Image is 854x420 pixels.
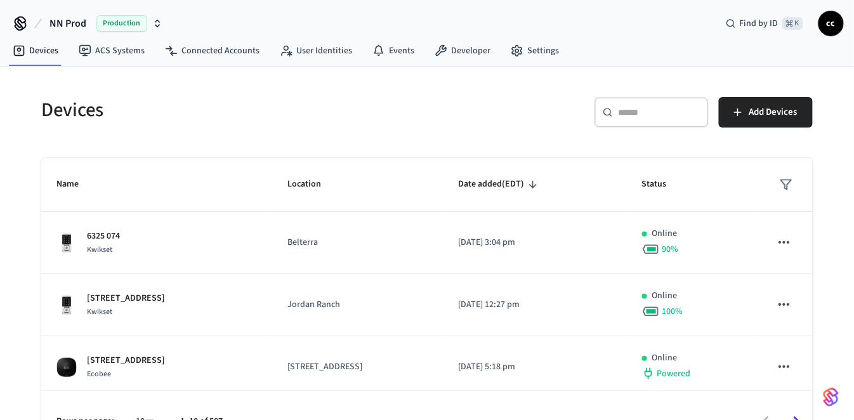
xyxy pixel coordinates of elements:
[69,39,155,62] a: ACS Systems
[652,351,678,365] p: Online
[287,360,428,374] p: [STREET_ADDRESS]
[87,230,120,243] p: 6325 074
[56,357,77,377] img: ecobee_lite_3
[49,16,86,31] span: NN Prod
[662,243,679,256] span: 90 %
[459,236,612,249] p: [DATE] 3:04 pm
[459,360,612,374] p: [DATE] 5:18 pm
[652,289,678,303] p: Online
[501,39,569,62] a: Settings
[642,174,683,194] span: Status
[87,354,165,367] p: [STREET_ADDRESS]
[41,97,419,123] h5: Devices
[824,387,839,407] img: SeamLogoGradient.69752ec5.svg
[716,12,813,35] div: Find by ID⌘ K
[96,15,147,32] span: Production
[87,244,112,255] span: Kwikset
[424,39,501,62] a: Developer
[3,39,69,62] a: Devices
[87,369,111,379] span: Ecobee
[459,174,541,194] span: Date added(EDT)
[155,39,270,62] a: Connected Accounts
[56,233,77,253] img: Kwikset Halo Touchscreen Wifi Enabled Smart Lock, Polished Chrome, Front
[87,306,112,317] span: Kwikset
[740,17,778,30] span: Find by ID
[662,305,683,318] span: 100 %
[270,39,362,62] a: User Identities
[287,236,428,249] p: Belterra
[782,17,803,30] span: ⌘ K
[287,174,338,194] span: Location
[657,367,691,380] span: Powered
[820,12,843,35] span: cc
[818,11,844,36] button: cc
[56,295,77,315] img: Kwikset Halo Touchscreen Wifi Enabled Smart Lock, Polished Chrome, Front
[362,39,424,62] a: Events
[459,298,612,312] p: [DATE] 12:27 pm
[287,298,428,312] p: Jordan Ranch
[56,174,95,194] span: Name
[719,97,813,128] button: Add Devices
[749,104,798,121] span: Add Devices
[652,227,678,240] p: Online
[87,292,165,305] p: [STREET_ADDRESS]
